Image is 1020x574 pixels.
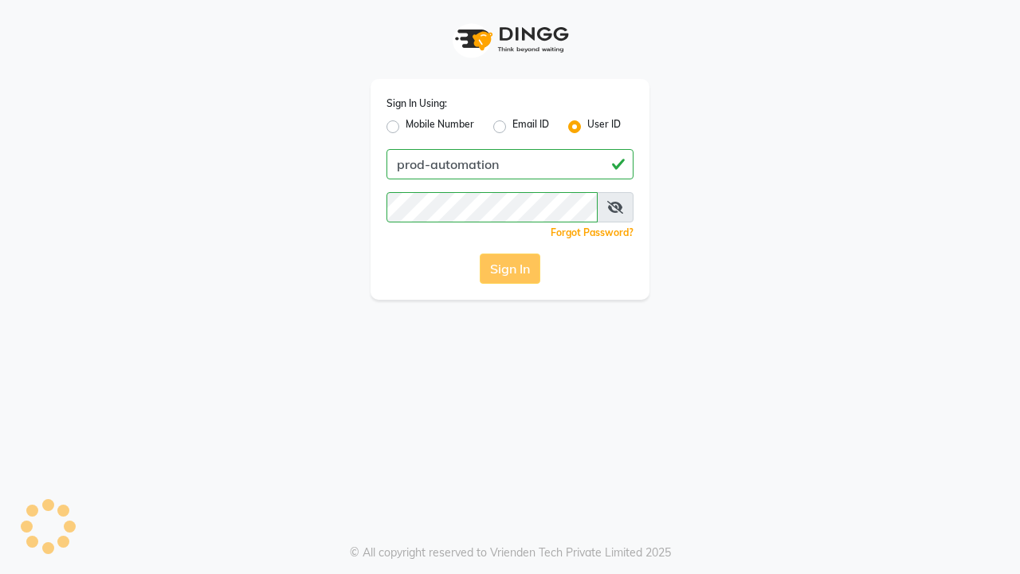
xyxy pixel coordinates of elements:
[386,96,447,111] label: Sign In Using:
[446,16,574,63] img: logo1.svg
[406,117,474,136] label: Mobile Number
[512,117,549,136] label: Email ID
[551,226,634,238] a: Forgot Password?
[386,192,598,222] input: Username
[587,117,621,136] label: User ID
[386,149,634,179] input: Username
